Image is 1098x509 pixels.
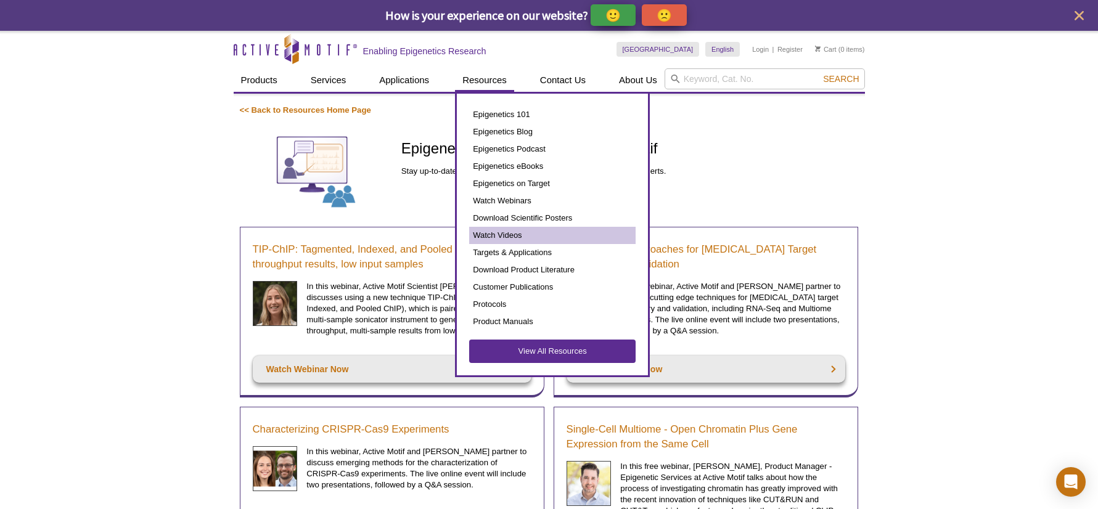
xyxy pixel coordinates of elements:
[469,261,636,279] a: Download Product Literature
[253,281,298,326] img: Sarah Traynor headshot
[665,68,865,89] input: Keyword, Cat. No.
[469,279,636,296] a: Customer Publications
[605,7,621,23] p: 🙂
[705,42,740,57] a: English
[469,313,636,330] a: Product Manuals
[815,45,837,54] a: Cart
[253,446,298,491] img: CRISPR Webinar
[253,242,531,272] a: TIP-ChIP: Tagmented, Indexed, and Pooled ChIP - High-throughput results, low input samples
[306,446,531,491] p: In this webinar, Active Motif and [PERSON_NAME] partner to discuss emerging methods for the chara...
[819,73,862,84] button: Search
[469,192,636,210] a: Watch Webinars
[620,281,845,336] p: In this webinar, Active Motif and [PERSON_NAME] partner to discuss cutting edge techniques for [M...
[469,340,636,363] a: View All Resources
[306,281,531,336] p: In this webinar, Active Motif Scientist [PERSON_NAME] discusses using a new technique TIP-ChIP (T...
[752,45,769,54] a: Login
[240,105,371,115] a: << Back to Resources Home Page
[815,42,865,57] li: (0 items)
[234,68,285,92] a: Products
[363,46,486,57] h2: Enabling Epigenetics Research
[1056,467,1086,497] div: Open Intercom Messenger
[815,46,821,52] img: Your Cart
[772,42,774,57] li: |
[455,68,514,92] a: Resources
[469,296,636,313] a: Protocols
[567,461,612,506] img: Single-Cell Multiome Webinar
[469,123,636,140] a: Epigenetics Blog
[469,175,636,192] a: Epigenetics on Target
[385,7,588,23] span: How is your experience on our website?
[1071,8,1087,23] button: close
[469,227,636,244] a: Watch Videos
[533,68,593,92] a: Contact Us
[469,106,636,123] a: Epigenetics 101
[567,242,845,272] a: Cutting Edge Approaches for [MEDICAL_DATA] Target Discovery and Validation
[823,74,859,84] span: Search
[401,166,859,177] p: Stay up-to-date with the latest tips & techniques from epigenetics experts.
[777,45,803,54] a: Register
[401,140,859,158] h1: Epigenetics Webinars from Active Motif
[567,422,845,452] a: Single-Cell Multiome - Open Chromatin Plus Gene Expression from the Same Cell
[253,356,531,383] a: Watch Webinar Now
[657,7,672,23] p: 🙁
[469,210,636,227] a: Download Scientific Posters
[567,356,845,383] a: Watch Webinar Now
[617,42,700,57] a: [GEOGRAPHIC_DATA]
[240,128,392,214] img: Webinars
[372,68,436,92] a: Applications
[253,422,449,437] a: Characterizing CRISPR-Cas9 Experiments
[303,68,354,92] a: Services
[469,158,636,175] a: Epigenetics eBooks
[469,140,636,158] a: Epigenetics Podcast
[612,68,665,92] a: About Us
[469,244,636,261] a: Targets & Applications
